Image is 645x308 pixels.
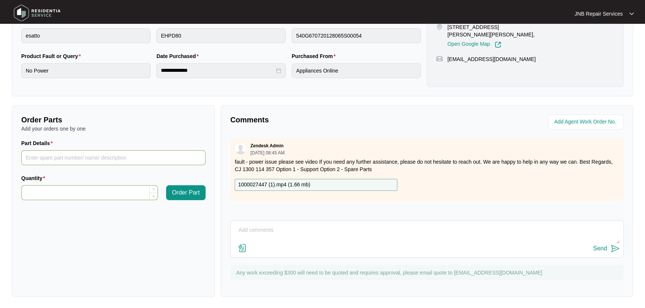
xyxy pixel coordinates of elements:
[21,63,150,78] input: Product Fault or Query
[11,2,63,24] img: residentia service logo
[161,67,274,74] input: Date Purchased
[250,143,283,149] p: Zendesk Admin
[152,188,155,190] span: up
[629,12,634,16] img: dropdown arrow
[156,52,201,60] label: Date Purchased
[166,185,206,200] button: Order Part
[292,28,421,43] input: Serial Number
[21,52,84,60] label: Product Fault or Query
[611,244,620,253] img: send-icon.svg
[447,55,536,63] p: [EMAIL_ADDRESS][DOMAIN_NAME]
[495,41,501,48] img: Link-External
[235,143,246,154] img: user.svg
[447,23,540,38] p: [STREET_ADDRESS][PERSON_NAME][PERSON_NAME],
[593,244,620,254] button: Send
[149,193,158,200] span: Decrease Value
[436,23,443,30] img: map-pin
[21,174,48,182] label: Quantity
[156,28,286,43] input: Product Model
[21,125,206,132] p: Add your orders one by one
[236,269,620,276] p: Any work exceeding $300 will need to be quoted and requires approval, please email quote to [EMAI...
[436,55,443,62] img: map-pin
[238,244,247,253] img: file-attachment-doc.svg
[292,52,339,60] label: Purchased From
[21,115,206,125] p: Order Parts
[292,63,421,78] input: Purchased From
[593,245,607,252] div: Send
[152,195,155,198] span: down
[554,118,619,126] input: Add Agent Work Order No.
[22,186,158,200] input: Quantity
[21,28,150,43] input: Brand
[172,188,200,197] span: Order Part
[21,150,206,165] input: Part Details
[21,139,56,147] label: Part Details
[230,115,422,125] p: Comments
[250,151,285,155] p: [DATE] 08:45 AM
[235,158,619,173] p: fault - power issue please see video If you need any further assistance, please do not hesitate t...
[575,10,623,17] p: JNB Repair Services
[447,41,501,48] a: Open Google Map
[149,186,158,193] span: Increase Value
[238,181,310,189] p: 1000027447 (1).mp4 ( 1.66 mb )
